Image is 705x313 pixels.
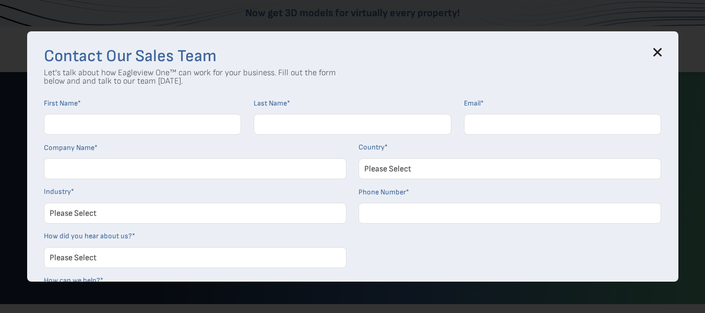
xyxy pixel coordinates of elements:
[44,187,71,196] span: Industry
[44,48,662,65] h3: Contact Our Sales Team
[44,276,100,285] span: How can we help?
[44,143,94,152] span: Company Name
[464,99,481,108] span: Email
[44,69,336,86] p: Let's talk about how Eagleview One™ can work for your business. Fill out the form below and and t...
[44,231,132,240] span: How did you hear about us?
[44,99,78,108] span: First Name
[359,188,406,196] span: Phone Number
[359,143,385,152] span: Country
[254,99,287,108] span: Last Name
